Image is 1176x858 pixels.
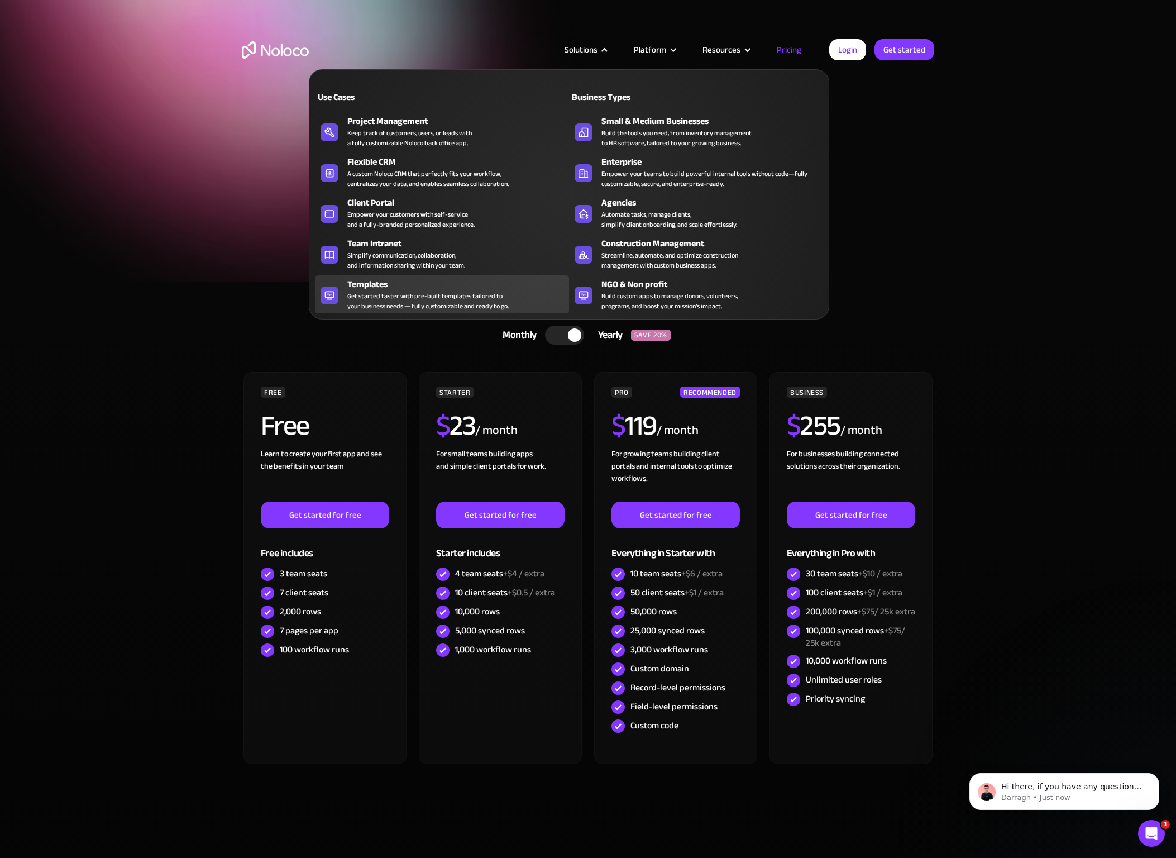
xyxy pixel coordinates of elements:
a: Login [829,39,866,60]
a: home [242,41,309,59]
a: NGO & Non profitBuild custom apps to manage donors, volunteers,programs, and boost your mission’s... [569,275,823,313]
div: Templates [347,278,574,291]
div: Custom domain [630,662,689,675]
div: For small teams building apps and simple client portals for work. ‍ [436,448,565,502]
span: $ [787,399,801,452]
div: 25,000 synced rows [630,625,705,637]
div: Starter includes [436,528,565,565]
div: Simplify communication, collaboration, and information sharing within your team. [347,250,465,270]
div: 1,000 workflow runs [455,643,531,656]
div: Small & Medium Businesses [601,115,828,128]
div: 10,000 workflow runs [806,655,887,667]
div: 50 client seats [630,587,724,599]
div: Empower your teams to build powerful internal tools without code—fully customizable, secure, and ... [601,169,818,189]
div: Enterprise [601,155,828,169]
span: +$0.5 / extra [508,584,555,601]
span: +$6 / extra [681,565,723,582]
a: Client PortalEmpower your customers with self-serviceand a fully-branded personalized experience. [315,194,569,232]
div: Monthly [489,327,545,344]
div: Field-level permissions [630,700,718,713]
span: +$10 / extra [858,565,902,582]
a: Get started [874,39,934,60]
div: 7 client seats [280,587,328,599]
div: 3 team seats [280,568,327,580]
div: PRO [611,387,632,398]
div: Everything in Pro with [787,528,915,565]
h1: Flexible Pricing Designed for Business [242,95,934,162]
div: 4 team seats [455,568,544,580]
a: TemplatesGet started faster with pre-built templates tailored toyour business needs — fully custo... [315,275,569,313]
a: Team IntranetSimplify communication, collaboration,and information sharing within your team. [315,235,569,273]
div: For growing teams building client portals and internal tools to optimize workflows. [611,448,740,502]
div: Keep track of customers, users, or leads with a fully customizable Noloco back office app. [347,128,472,148]
h2: 119 [611,412,657,440]
a: Get started for free [787,502,915,528]
div: 7 pages per app [280,625,338,637]
div: 2,000 rows [280,606,321,618]
div: Get started faster with pre-built templates tailored to your business needs — fully customizable ... [347,291,509,311]
a: Construction ManagementStreamline, automate, and optimize constructionmanagement with custom busi... [569,235,823,273]
div: Solutions [551,42,620,57]
div: RECOMMENDED [680,387,740,398]
div: / month [475,422,517,440]
iframe: Intercom live chat [1138,820,1165,847]
div: CHOOSE YOUR PLAN [242,293,934,321]
a: Get started for free [611,502,740,528]
div: 100,000 synced rows [806,625,915,649]
a: Get started for free [261,502,389,528]
div: Streamline, automate, and optimize construction management with custom business apps. [601,250,738,270]
div: STARTER [436,387,474,398]
h2: Start for free. Upgrade to support your business at any stage. [242,173,934,190]
div: For businesses building connected solutions across their organization. ‍ [787,448,915,502]
div: Everything in Starter with [611,528,740,565]
div: 10 team seats [630,568,723,580]
div: Resources [689,42,763,57]
div: Solutions [565,42,597,57]
h2: 255 [787,412,840,440]
div: 50,000 rows [630,606,677,618]
div: 100 client seats [806,587,902,599]
div: Flexible CRM [347,155,574,169]
h2: 23 [436,412,476,440]
a: EnterpriseEmpower your teams to build powerful internal tools without code—fully customizable, se... [569,153,823,191]
span: +$1 / extra [685,584,724,601]
div: Yearly [584,327,631,344]
div: Unlimited user roles [806,674,882,686]
div: Construction Management [601,237,828,250]
div: Record-level permissions [630,681,725,694]
div: Use Cases [315,90,437,104]
a: AgenciesAutomate tasks, manage clients,simplify client onboarding, and scale effortlessly. [569,194,823,232]
span: +$75/ 25k extra [806,622,905,651]
div: Platform [620,42,689,57]
div: 5,000 synced rows [455,625,525,637]
div: SAVE 20% [631,330,671,341]
span: $ [611,399,625,452]
span: +$75/ 25k extra [857,603,915,620]
div: Platform [634,42,666,57]
a: Project ManagementKeep track of customers, users, or leads witha fully customizable Noloco back o... [315,112,569,150]
div: NGO & Non profit [601,278,828,291]
div: Resources [702,42,740,57]
a: Business Types [569,84,823,109]
div: Project Management [347,115,574,128]
div: Learn to create your first app and see the benefits in your team ‍ [261,448,389,502]
h2: Free [261,412,309,440]
span: $ [436,399,450,452]
span: 1 [1161,820,1170,829]
div: Client Portal [347,196,574,209]
div: Agencies [601,196,828,209]
nav: Solutions [309,54,829,320]
div: Build custom apps to manage donors, volunteers, programs, and boost your mission’s impact. [601,291,738,311]
span: +$1 / extra [863,584,902,601]
div: Empower your customers with self-service and a fully-branded personalized experience. [347,209,475,230]
div: 3,000 workflow runs [630,643,708,656]
div: 200,000 rows [806,606,915,618]
div: Team Intranet [347,237,574,250]
div: / month [657,422,699,440]
a: Use Cases [315,84,569,109]
span: +$4 / extra [503,565,544,582]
